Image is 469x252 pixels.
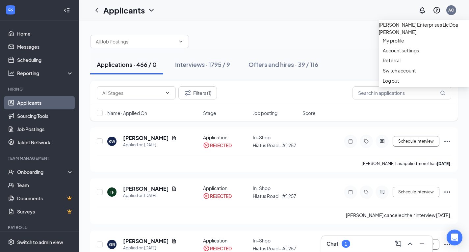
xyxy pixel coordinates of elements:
a: DocumentsCrown [17,192,73,205]
span: Hiatus Road - #1257 [253,142,296,148]
svg: MagnifyingGlass [440,90,445,96]
span: Hiatus Road - #1257 [253,193,296,199]
a: Talent Network [17,136,73,149]
svg: CrossCircle [203,245,210,252]
svg: ChevronDown [165,90,170,96]
svg: UserCheck [8,169,14,175]
div: AO [448,7,455,13]
h3: Chat [326,240,338,247]
svg: Tag [362,139,370,144]
svg: ActiveChat [378,139,386,144]
svg: CrossCircle [203,193,210,199]
div: Reporting [17,70,74,76]
h5: [PERSON_NAME] [123,134,169,142]
div: KW [109,139,115,144]
button: Filter Filters (1) [178,86,217,99]
div: Hiring [8,86,72,92]
button: ComposeMessage [393,238,404,249]
svg: ChevronDown [147,6,155,14]
div: Application [203,237,249,244]
span: Score [302,110,316,116]
div: Log out [383,77,465,84]
a: Home [17,27,73,40]
div: Applied on [DATE] [123,245,177,251]
a: Switch account [383,68,416,73]
span: Hiatus Road - #1257 [253,245,296,251]
svg: Ellipses [443,188,451,196]
svg: ChevronDown [178,39,183,44]
a: Scheduling [17,53,73,67]
div: [PERSON_NAME] canceled their interview [DATE]. [346,211,451,219]
svg: ActiveChat [378,189,386,195]
input: All Job Postings [96,38,175,45]
div: GB [109,242,115,247]
svg: QuestionInfo [433,6,441,14]
svg: Notifications [418,6,426,14]
div: 1 [345,241,347,247]
div: Applied on [DATE] [123,142,177,148]
span: Name · Applied On [107,110,147,116]
a: Sourcing Tools [17,109,73,123]
div: Interviews · 1795 / 9 [175,60,230,69]
a: Account settings [383,47,465,54]
svg: Document [171,238,177,244]
svg: Minimize [418,240,426,248]
button: ChevronUp [405,238,415,249]
h5: [PERSON_NAME] [123,238,169,245]
div: REJECTED [210,193,232,199]
svg: ComposeMessage [394,240,402,248]
h5: [PERSON_NAME] [123,185,169,192]
svg: Document [171,186,177,191]
button: Schedule Interview [393,136,439,147]
svg: Collapse [64,7,70,14]
h1: Applicants [103,5,145,16]
span: Job posting [253,110,277,116]
div: TF [110,189,114,195]
span: In-Shop [253,134,271,140]
button: Schedule Interview [393,187,439,197]
svg: CrossCircle [203,142,210,149]
a: Messages [17,40,73,53]
svg: ChevronLeft [93,6,101,14]
a: Team [17,179,73,192]
svg: ChevronUp [406,240,414,248]
b: [DATE] [437,161,450,166]
div: Open Intercom Messenger [447,230,462,245]
a: SurveysCrown [17,205,73,218]
div: REJECTED [210,245,232,252]
div: Application [203,185,249,191]
button: Minimize [417,238,427,249]
a: My profile [383,37,465,44]
div: REJECTED [210,142,232,149]
div: Switch to admin view [17,239,63,245]
svg: Ellipses [443,137,451,145]
svg: Settings [8,239,14,245]
div: Application [203,134,249,141]
svg: Tag [362,189,370,195]
span: In-Shop [253,238,271,243]
a: Referral [383,57,465,64]
p: [PERSON_NAME] has applied more than . [362,161,451,166]
div: Onboarding [17,169,68,175]
span: Stage [203,110,216,116]
span: In-Shop [253,185,271,191]
svg: Note [347,189,354,195]
svg: Note [347,139,354,144]
input: Search in applications [352,86,451,99]
a: Applicants [17,96,73,109]
input: All Stages [102,89,162,97]
div: [PERSON_NAME] Enterprises Llc Dba [PERSON_NAME] [379,21,469,36]
svg: Document [171,135,177,141]
div: Applications · 466 / 0 [97,60,157,69]
svg: WorkstreamLogo [7,7,14,13]
svg: Analysis [8,70,14,76]
svg: Filter [184,89,192,97]
div: Payroll [8,225,72,230]
div: Team Management [8,155,72,161]
svg: Ellipses [443,240,451,248]
div: Applied on [DATE] [123,192,177,199]
div: Offers and hires · 39 / 116 [248,60,318,69]
a: Job Postings [17,123,73,136]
